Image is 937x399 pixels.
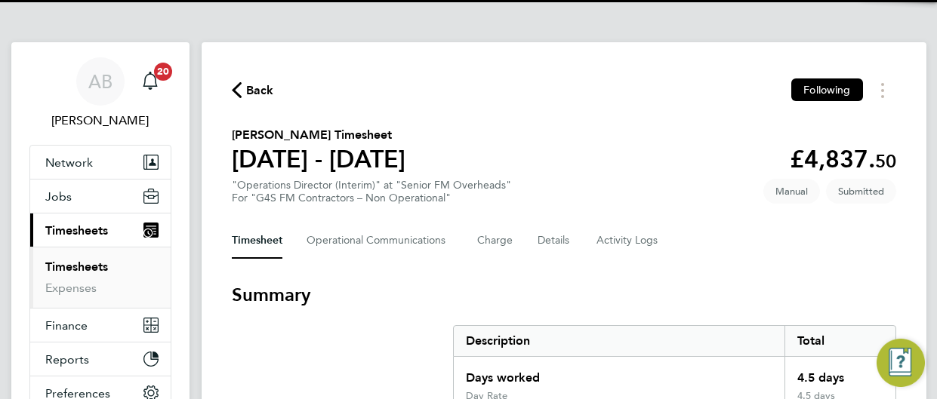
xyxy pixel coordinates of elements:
div: Timesheets [30,247,171,308]
span: 20 [154,63,172,81]
button: Reports [30,342,171,376]
div: Total [784,326,895,356]
div: Days worked [454,357,785,390]
div: 4.5 days [784,357,895,390]
app-decimal: £4,837. [790,145,896,173]
span: This timesheet is Submitted. [826,179,896,204]
button: Back [232,81,274,100]
button: Activity Logs [596,223,660,259]
div: For "G4S FM Contractors – Non Operational" [232,192,511,204]
span: Reports [45,352,89,367]
button: Finance [30,308,171,342]
span: 50 [875,150,896,172]
button: Following [791,78,862,101]
span: AB [88,72,113,91]
div: Description [454,326,785,356]
span: Following [803,83,850,97]
a: Timesheets [45,259,108,274]
button: Jobs [30,180,171,213]
span: Jobs [45,189,72,204]
button: Charge [477,223,513,259]
a: Expenses [45,281,97,295]
button: Engage Resource Center [877,339,925,387]
button: Timesheets Menu [869,78,896,102]
button: Network [30,146,171,179]
span: This timesheet was manually created. [763,179,820,204]
h2: [PERSON_NAME] Timesheet [232,126,405,144]
a: 20 [135,57,165,106]
span: Adam Burden [29,112,171,130]
button: Operational Communications [307,223,453,259]
h3: Summary [232,283,896,307]
span: Network [45,155,93,170]
h1: [DATE] - [DATE] [232,144,405,174]
span: Timesheets [45,223,108,238]
span: Back [246,81,274,100]
a: AB[PERSON_NAME] [29,57,171,130]
button: Details [538,223,572,259]
span: Finance [45,318,88,333]
button: Timesheets [30,213,171,247]
button: Timesheet [232,223,282,259]
div: "Operations Director (Interim)" at "Senior FM Overheads" [232,179,511,204]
